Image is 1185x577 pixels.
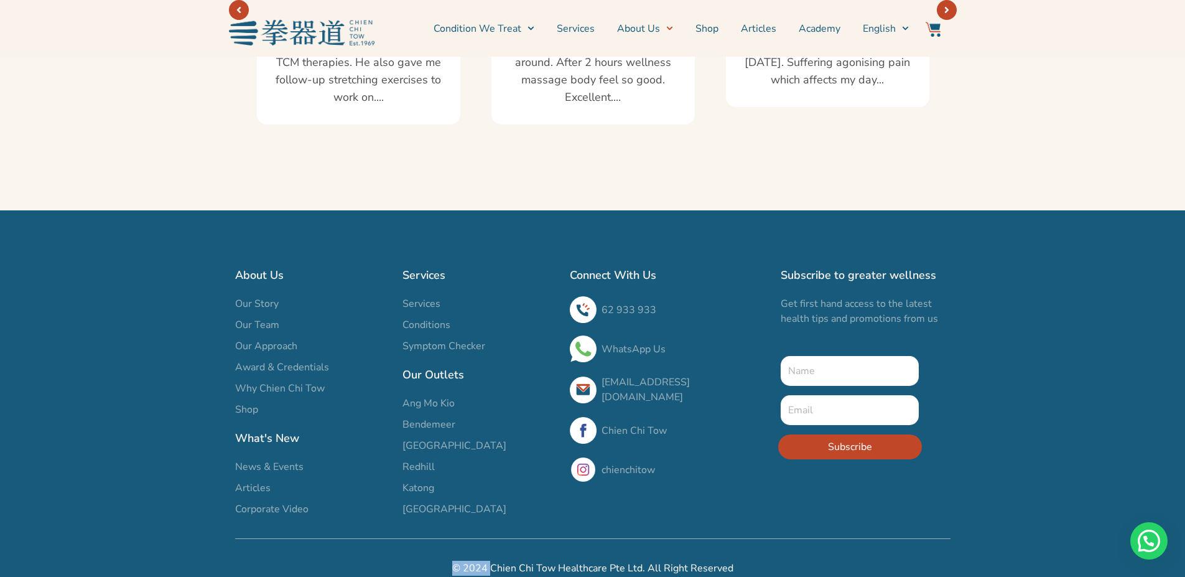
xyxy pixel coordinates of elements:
[402,296,440,311] span: Services
[235,381,390,396] a: Why Chien Chi Tow
[235,459,304,474] span: News & Events
[402,339,557,354] a: Symptom Checker
[781,395,919,425] input: Email
[402,459,557,474] a: Redhill
[402,459,435,474] span: Redhill
[434,13,534,44] a: Condition We Treat
[235,561,950,576] h2: © 2024 Chien Chi Tow Healthcare Pte Ltd. All Right Reserved
[402,339,485,354] span: Symptom Checker
[602,303,656,317] a: 62 933 933
[235,502,390,517] a: Corporate Video
[402,438,506,453] span: [GEOGRAPHIC_DATA]
[828,439,872,454] span: Subscribe
[235,266,390,284] h2: About Us
[235,339,390,354] a: Our Approach
[402,481,557,495] a: Katong
[402,438,557,453] a: [GEOGRAPHIC_DATA]
[602,463,655,477] a: chienchitow
[741,13,776,44] a: Articles
[235,459,390,474] a: News & Events
[402,396,557,411] a: Ang Mo Kio
[235,360,329,375] span: Award & Credentials
[235,339,297,354] span: Our Approach
[235,317,279,332] span: Our Team
[235,429,390,447] h2: What's New
[235,381,325,396] span: Why Chien Chi Tow
[402,366,557,383] h2: Our Outlets
[235,296,390,311] a: Our Story
[235,402,258,417] span: Shop
[863,13,909,44] a: English
[402,417,557,432] a: Bendemeer
[235,481,271,495] span: Articles
[235,317,390,332] a: Our Team
[402,317,557,332] a: Conditions
[235,296,279,311] span: Our Story
[402,481,434,495] span: Katong
[402,396,455,411] span: Ang Mo Kio
[557,13,595,44] a: Services
[402,502,506,517] span: [GEOGRAPHIC_DATA]
[402,266,557,284] h2: Services
[781,356,919,469] form: New Form
[235,402,390,417] a: Shop
[781,296,950,326] p: Get first hand access to the latest health tips and promotions from us
[402,417,455,432] span: Bendemeer
[602,342,666,356] a: WhatsApp Us
[602,424,667,438] a: Chien Chi Tow
[235,481,390,495] a: Articles
[402,296,557,311] a: Services
[781,266,950,284] h2: Subscribe to greater wellness
[781,356,919,386] input: Name
[381,13,909,44] nav: Menu
[570,266,768,284] h2: Connect With Us
[778,434,922,459] button: Subscribe
[799,13,840,44] a: Academy
[695,13,718,44] a: Shop
[863,21,896,36] span: English
[235,502,309,517] span: Corporate Video
[926,22,941,37] img: Website Icon-03
[602,375,690,404] a: [EMAIL_ADDRESS][DOMAIN_NAME]
[617,13,673,44] a: About Us
[235,360,390,375] a: Award & Credentials
[402,317,450,332] span: Conditions
[402,502,557,517] a: [GEOGRAPHIC_DATA]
